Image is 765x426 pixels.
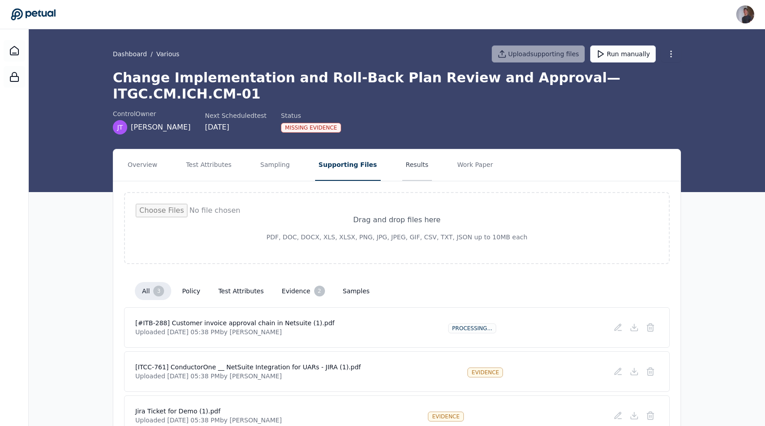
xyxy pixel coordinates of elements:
div: Next Scheduled test [205,111,267,120]
button: Sampling [257,149,294,181]
h4: [ITCC-761] ConductorOne __ NetSuite Integration for UARs - JIRA (1).pdf [135,363,361,372]
button: policy [175,283,207,299]
button: samples [336,283,377,299]
button: Delete File [642,408,658,424]
span: JT [117,123,123,132]
p: Uploaded [DATE] 05:38 PM by [PERSON_NAME] [135,372,361,381]
button: Add/Edit Description [610,408,626,424]
p: Uploaded [DATE] 05:38 PM by [PERSON_NAME] [135,416,282,425]
a: SOC [4,66,25,88]
button: Delete File [642,363,658,380]
div: Processing... [448,323,496,333]
div: 2 [314,286,325,296]
button: Supporting Files [315,149,381,181]
button: test attributes [211,283,271,299]
button: Overview [124,149,161,181]
button: all 3 [135,282,171,300]
nav: Tabs [113,149,680,181]
button: Add/Edit Description [610,363,626,380]
div: control Owner [113,109,191,118]
button: Various [156,49,179,58]
p: Uploaded [DATE] 05:38 PM by [PERSON_NAME] [135,327,334,336]
div: / [113,49,179,58]
button: Work Paper [454,149,497,181]
button: Add/Edit Description [610,319,626,336]
h4: Jira Ticket for Demo (1).pdf [135,407,282,416]
button: Delete File [642,319,658,336]
div: [DATE] [205,122,267,133]
div: Missing Evidence [281,123,341,133]
a: Dashboard [113,49,147,58]
button: evidence 2 [275,282,332,300]
span: [PERSON_NAME] [131,122,191,133]
button: Download File [626,319,642,336]
a: Dashboard [4,40,25,62]
h4: [#ITB-288] Customer invoice approval chain in Netsuite (1).pdf [135,318,334,327]
button: Download File [626,363,642,380]
button: Download File [626,408,642,424]
button: Run manually [590,45,656,63]
a: Go to Dashboard [11,8,56,21]
div: evidence [428,412,463,422]
img: Andrew Li [736,5,754,23]
h1: Change Implementation and Roll-Back Plan Review and Approval — ITGC.CM.ICH.CM-01 [113,70,681,102]
button: Test Attributes [182,149,235,181]
button: Uploadsupporting files [492,45,585,63]
div: Status [281,111,341,120]
div: 3 [153,286,164,296]
div: evidence [467,368,503,377]
button: Results [402,149,432,181]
